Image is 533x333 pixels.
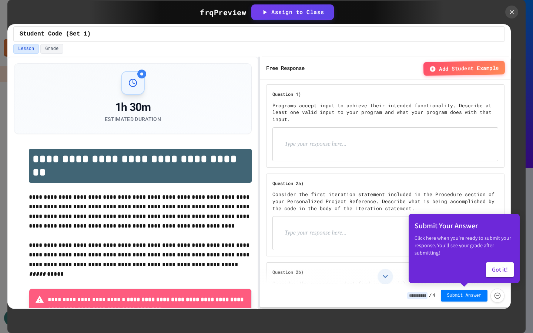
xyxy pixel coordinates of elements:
span: Add Student Example [439,64,499,73]
h6: Question 2a) [272,180,492,187]
button: Force resubmission of student's answer (Admin only) [490,289,504,303]
button: Got it! [486,262,514,277]
div: Estimated Duration [105,115,161,123]
span: Submit Answer [447,293,482,299]
h6: Submit Your Answer [415,220,514,232]
p: Consider the first iteration statement included in the Procedure section of your Personalized Pro... [272,191,498,212]
div: Assign to Class [261,8,324,16]
button: Lesson [13,44,39,54]
div: frq Preview [200,7,246,18]
span: Student Code (Set 1) [20,30,91,38]
div: 1h 30m [105,101,161,114]
button: Grade [40,44,63,54]
button: Assign to Class [252,5,333,19]
iframe: chat widget [502,303,526,326]
p: Programs accept input to achieve their intended functionality. Describe at least one valid input ... [272,102,498,123]
p: Click here when you're ready to submit your response. You'll see your grade after submitting! [415,234,514,256]
span: 4 [432,293,435,299]
button: Add Student Example [423,61,504,76]
h6: Question 1) [272,91,492,98]
span: / [429,293,432,299]
h6: Free Response [266,64,305,73]
button: Submit Answer [441,290,487,302]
